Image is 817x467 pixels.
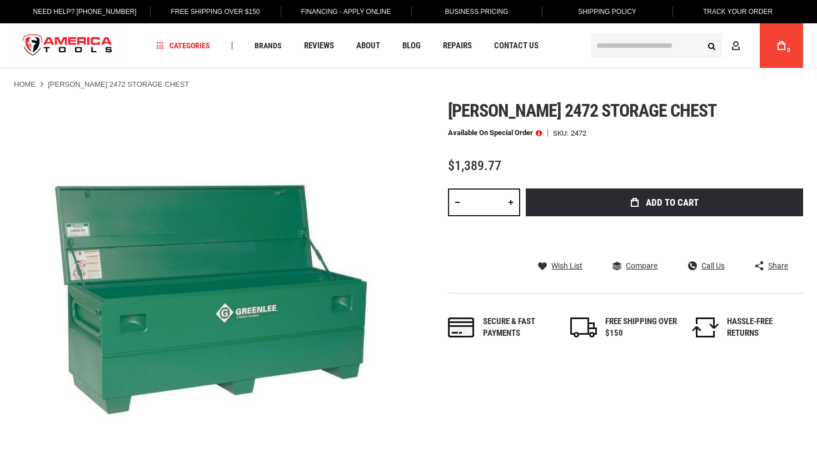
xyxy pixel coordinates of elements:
[701,262,725,270] span: Call Us
[402,42,421,50] span: Blog
[553,130,571,137] strong: SKU
[605,316,677,340] div: FREE SHIPPING OVER $150
[626,262,657,270] span: Compare
[448,100,716,121] span: [PERSON_NAME] 2472 storage chest
[612,261,657,271] a: Compare
[152,38,215,53] a: Categories
[250,38,287,53] a: Brands
[304,42,334,50] span: Reviews
[787,47,790,53] span: 0
[14,25,122,67] img: America Tools
[443,42,472,50] span: Repairs
[48,80,189,88] strong: [PERSON_NAME] 2472 STORAGE CHEST
[14,80,36,90] a: Home
[356,42,380,50] span: About
[438,38,477,53] a: Repairs
[255,42,282,49] span: Brands
[727,316,799,340] div: HASSLE-FREE RETURNS
[578,8,636,16] span: Shipping Policy
[397,38,426,53] a: Blog
[571,130,586,137] div: 2472
[14,25,122,67] a: store logo
[483,316,555,340] div: Secure & fast payments
[661,432,817,467] iframe: LiveChat chat widget
[538,261,582,271] a: Wish List
[448,129,542,137] p: Available on Special Order
[768,262,788,270] span: Share
[157,42,210,49] span: Categories
[551,262,582,270] span: Wish List
[688,261,725,271] a: Call Us
[494,42,539,50] span: Contact Us
[692,317,719,337] img: returns
[526,188,803,216] button: Add to Cart
[570,317,597,337] img: shipping
[771,23,792,68] a: 0
[448,317,475,337] img: payments
[489,38,544,53] a: Contact Us
[448,158,501,173] span: $1,389.77
[351,38,385,53] a: About
[299,38,339,53] a: Reviews
[701,35,722,56] button: Search
[646,198,699,207] span: Add to Cart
